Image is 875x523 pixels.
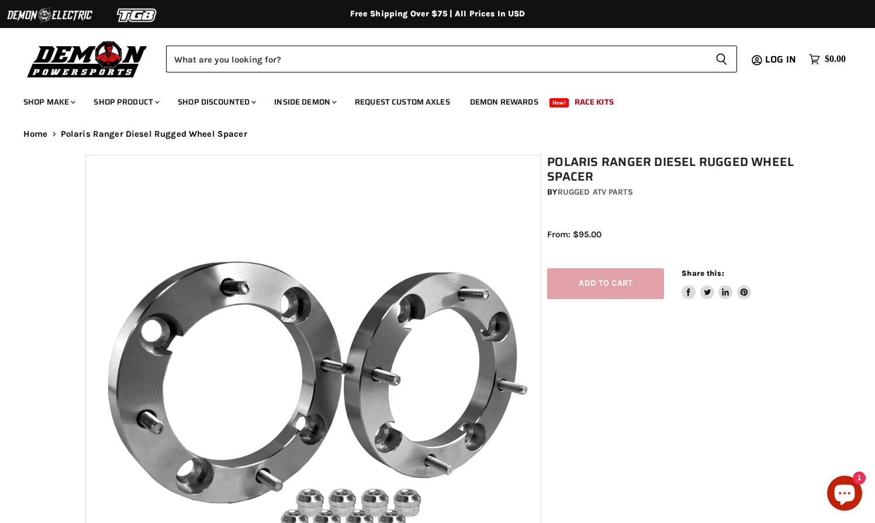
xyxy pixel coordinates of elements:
h1: Polaris Ranger Diesel Rugged Wheel Spacer [547,155,796,184]
button: Search [706,46,737,72]
img: Demon Electric Logo 2 [6,4,94,26]
a: $0.00 [803,51,852,68]
a: Demon Rewards [461,90,547,114]
aside: Share this: [682,268,751,299]
a: Request Custom Axles [346,90,459,114]
span: $0.00 [825,54,846,65]
span: Log in [765,52,796,67]
span: Share this: [682,269,724,278]
span: Polaris Ranger Diesel Rugged Wheel Spacer [61,129,247,139]
div: by [547,186,796,199]
a: Shop Make [15,90,82,114]
a: Race Kits [566,90,622,114]
form: Product [166,46,737,72]
a: Rugged ATV Parts [558,187,633,197]
a: Inside Demon [265,90,344,114]
img: Demon Powersports [23,38,151,79]
span: New! [549,98,569,108]
ul: Main menu [15,85,843,114]
a: Shop Product [85,90,167,114]
input: Search [166,46,706,72]
a: Shop Discounted [169,90,263,114]
a: Home [23,129,48,139]
span: From: $95.00 [547,229,601,240]
inbox-online-store-chat: Shopify online store chat [824,476,866,514]
img: TGB Logo 2 [94,4,181,26]
a: Log in [760,54,803,65]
